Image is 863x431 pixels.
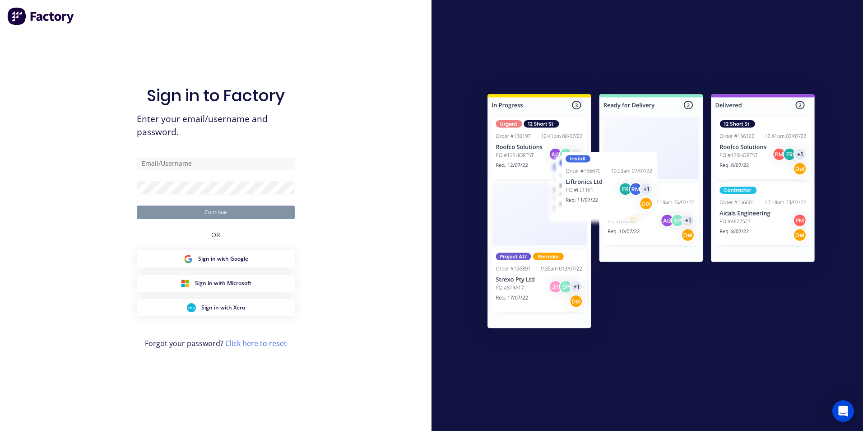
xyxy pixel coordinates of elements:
img: Microsoft Sign in [181,279,190,288]
img: Sign in [468,76,835,350]
button: Xero Sign inSign in with Xero [137,299,295,316]
span: Sign in with Xero [201,304,245,312]
a: Click here to reset [225,338,287,348]
span: Enter your email/username and password. [137,112,295,139]
img: Xero Sign in [187,303,196,312]
span: Forgot your password? [145,338,287,349]
div: Open Intercom Messenger [832,400,854,422]
span: Sign in with Microsoft [195,279,251,287]
input: Email/Username [137,157,295,170]
span: Sign in with Google [198,255,248,263]
button: Google Sign inSign in with Google [137,250,295,267]
img: Factory [7,7,75,25]
div: OR [211,219,220,250]
h1: Sign in to Factory [147,86,285,105]
button: Microsoft Sign inSign in with Microsoft [137,275,295,292]
button: Continue [137,206,295,219]
img: Google Sign in [184,254,193,263]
